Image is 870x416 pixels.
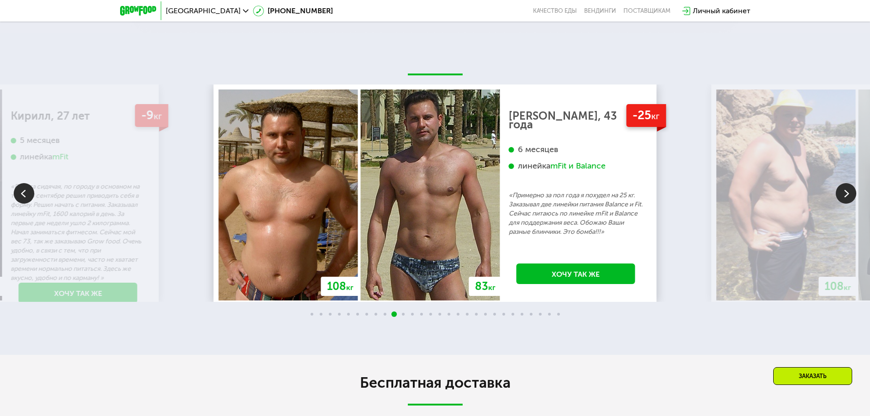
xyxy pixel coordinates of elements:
div: линейка [509,161,643,171]
p: «Примерно за пол года я похудел на 25 кг. Заказывал две линейки питания Balance и Fit. Сейчас пит... [509,191,643,237]
span: кг [651,111,659,121]
div: 5 месяцев [11,135,145,146]
div: 83 [469,277,501,296]
a: Качество еды [533,7,577,15]
div: Личный кабинет [693,5,750,16]
p: «Работа сидячая, по городу в основном на такси. В сентябре решил приводить себя в форму. Решил на... [11,182,145,283]
span: кг [153,111,162,121]
span: кг [488,283,496,292]
div: линейка [11,152,145,162]
div: 108 [321,277,359,296]
div: [PERSON_NAME], 43 года [509,111,643,130]
span: кг [844,283,851,292]
a: [PHONE_NUMBER] [253,5,333,16]
div: 6 месяцев [509,144,643,155]
div: поставщикам [623,7,670,15]
span: кг [346,283,353,292]
a: Хочу так же [19,283,137,303]
div: -9 [135,104,168,127]
h2: Бесплатная доставка [179,374,691,392]
div: mFit и Balance [550,161,606,171]
img: Slide left [14,183,34,204]
img: Slide right [836,183,856,204]
div: mFit [53,152,69,162]
div: Кирилл, 27 лет [11,111,145,121]
div: -25 [626,104,666,127]
div: 108 [819,277,857,296]
a: Вендинги [584,7,616,15]
a: Хочу так же [517,263,635,284]
div: Заказать [773,367,852,385]
span: [GEOGRAPHIC_DATA] [166,7,241,15]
